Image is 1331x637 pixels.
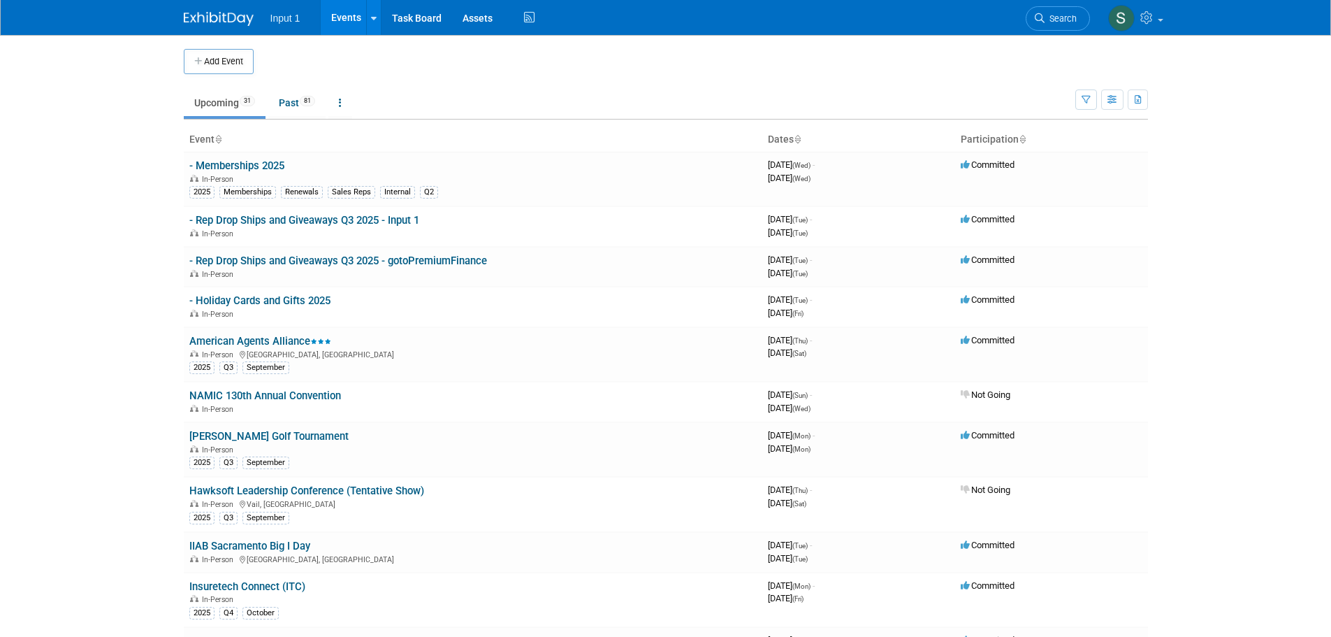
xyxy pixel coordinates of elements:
a: NAMIC 130th Annual Convention [189,389,341,402]
span: Committed [961,294,1014,305]
div: [GEOGRAPHIC_DATA], [GEOGRAPHIC_DATA] [189,553,757,564]
span: (Fri) [792,595,803,603]
span: (Wed) [792,405,810,413]
span: 31 [240,96,255,106]
div: October [242,607,279,620]
span: Committed [961,540,1014,550]
span: [DATE] [768,485,812,495]
img: In-Person Event [190,445,198,452]
th: Event [184,128,762,152]
a: Upcoming31 [184,90,266,116]
a: Sort by Event Name [214,134,221,145]
span: Committed [961,335,1014,345]
div: 2025 [189,607,214,620]
a: [PERSON_NAME] Golf Tournament [189,430,349,443]
img: In-Person Event [190,405,198,412]
span: In-Person [202,405,238,414]
img: ExhibitDay [184,12,254,26]
div: [GEOGRAPHIC_DATA], [GEOGRAPHIC_DATA] [189,348,757,359]
span: (Tue) [792,542,808,550]
span: [DATE] [768,430,815,441]
a: - Holiday Cards and Gifts 2025 [189,294,330,307]
span: Committed [961,255,1014,265]
span: [DATE] [768,308,803,318]
span: - [810,540,812,550]
div: Q3 [219,457,238,469]
span: In-Person [202,500,238,509]
span: [DATE] [768,214,812,224]
a: Sort by Start Date [794,134,801,145]
span: [DATE] [768,403,810,413]
span: [DATE] [768,593,803,603]
a: Insuretech Connect (ITC) [189,580,305,593]
div: Renewals [281,186,323,199]
span: (Tue) [792,296,808,304]
img: In-Person Event [190,595,198,602]
span: (Thu) [792,487,808,494]
span: [DATE] [768,255,812,265]
span: (Tue) [792,229,808,237]
div: September [242,457,289,469]
button: Add Event [184,49,254,74]
div: Internal [380,186,415,199]
span: Committed [961,214,1014,224]
div: Memberships [219,186,276,199]
div: Q4 [219,607,238,620]
span: In-Person [202,270,238,279]
span: [DATE] [768,335,812,345]
span: [DATE] [768,268,808,278]
div: Q3 [219,512,238,524]
div: 2025 [189,362,214,374]
img: In-Person Event [190,350,198,357]
span: (Tue) [792,216,808,224]
img: Susan Stout [1108,5,1135,31]
a: Hawksoft Leadership Conference (Tentative Show) [189,485,424,497]
span: Committed [961,430,1014,441]
span: Input 1 [270,13,300,24]
div: Q2 [420,186,438,199]
span: - [813,159,815,170]
span: (Mon) [792,445,810,453]
span: (Tue) [792,257,808,264]
div: 2025 [189,457,214,469]
span: (Tue) [792,555,808,563]
span: [DATE] [768,348,806,358]
span: In-Person [202,350,238,359]
span: (Mon) [792,582,810,590]
span: [DATE] [768,173,810,183]
img: In-Person Event [190,555,198,562]
span: - [813,580,815,591]
a: - Rep Drop Ships and Giveaways Q3 2025 - Input 1 [189,214,419,227]
span: Committed [961,159,1014,170]
span: [DATE] [768,227,808,238]
span: - [810,294,812,305]
span: Search [1045,13,1077,24]
span: - [810,335,812,345]
div: Vail, [GEOGRAPHIC_DATA] [189,498,757,509]
a: - Memberships 2025 [189,159,284,172]
span: (Sat) [792,500,806,508]
span: - [810,255,812,265]
span: In-Person [202,310,238,319]
span: Committed [961,580,1014,591]
a: - Rep Drop Ships and Giveaways Q3 2025 - gotoPremiumFinance [189,255,487,267]
span: Not Going [961,485,1010,495]
span: In-Person [202,445,238,455]
span: (Sun) [792,392,808,399]
span: (Thu) [792,337,808,345]
span: (Wed) [792,162,810,169]
span: [DATE] [768,389,812,400]
img: In-Person Event [190,270,198,277]
span: In-Person [202,175,238,184]
span: [DATE] [768,159,815,170]
span: (Tue) [792,270,808,278]
span: [DATE] [768,294,812,305]
span: [DATE] [768,540,812,550]
div: Sales Reps [328,186,375,199]
span: - [810,214,812,224]
th: Dates [762,128,955,152]
span: [DATE] [768,580,815,591]
span: [DATE] [768,553,808,564]
span: (Wed) [792,175,810,182]
div: 2025 [189,186,214,199]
